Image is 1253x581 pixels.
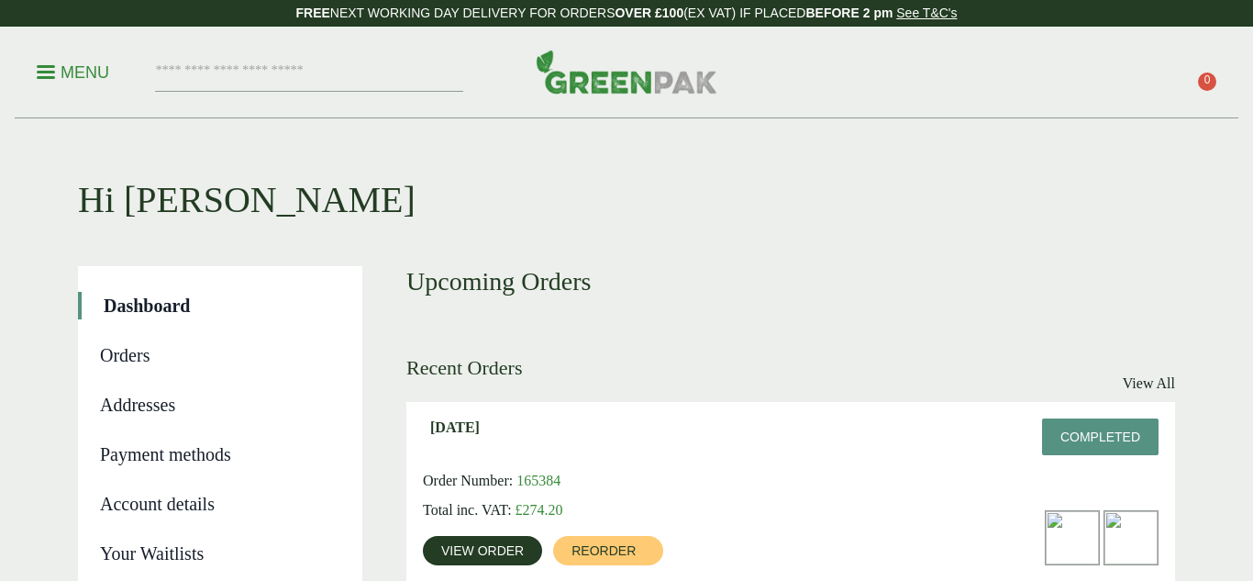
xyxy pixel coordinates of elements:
span: £ [516,502,523,518]
span: [DATE] [430,419,480,436]
h3: Recent Orders [406,356,522,380]
p: Menu [37,61,109,84]
span: 165384 [516,473,560,488]
a: Dashboard [104,292,337,319]
span: Order Number: [423,473,513,488]
a: See T&C's [896,6,957,20]
span: Completed [1060,430,1140,444]
bdi: 274.20 [516,502,563,518]
span: Reorder [571,544,636,557]
h3: Upcoming Orders [406,266,1175,297]
a: Payment methods [100,441,337,468]
a: Your Waitlists [100,540,337,567]
a: Reorder [553,536,663,565]
a: Account details [100,490,337,518]
span: View order [441,544,524,557]
a: View All [1123,373,1175,395]
a: Menu [37,61,109,80]
img: 3324RC-33cm-4-Fold-Unbleached-Pack-300x300.jpg [1104,511,1158,564]
span: 0 [1198,73,1216,91]
a: Addresses [100,391,337,419]
strong: OVER £100 [615,6,683,20]
img: GreenPak Supplies [536,50,717,94]
strong: FREE [295,6,329,20]
strong: BEFORE 2 pm [805,6,893,20]
a: View order [423,536,542,565]
span: Total inc. VAT: [423,502,512,518]
img: Kraft-Bowl-500ml-with-Nachos-300x200.jpg [1046,511,1099,564]
h1: Hi [PERSON_NAME] [78,119,1175,222]
a: Orders [100,341,337,369]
